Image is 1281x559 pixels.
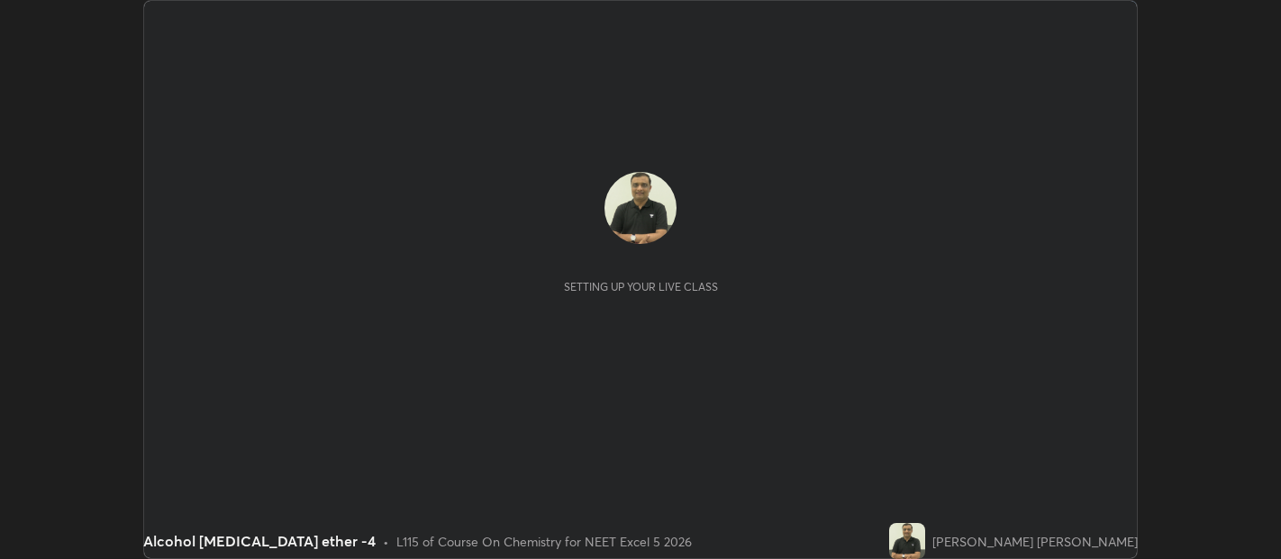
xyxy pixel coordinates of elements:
div: Setting up your live class [564,280,718,293]
div: [PERSON_NAME] [PERSON_NAME] [932,532,1138,551]
div: Alcohol [MEDICAL_DATA] ether -4 [143,530,376,552]
img: c1bf5c605d094494930ac0d8144797cf.jpg [889,523,925,559]
div: L115 of Course On Chemistry for NEET Excel 5 2026 [396,532,692,551]
div: • [383,532,389,551]
img: c1bf5c605d094494930ac0d8144797cf.jpg [604,172,677,244]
